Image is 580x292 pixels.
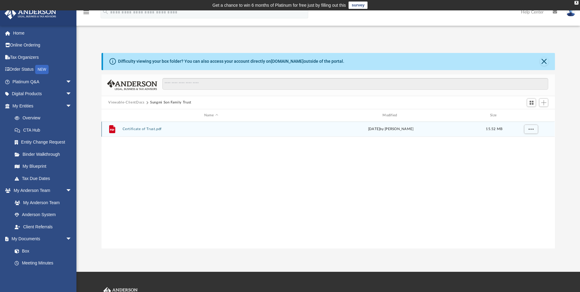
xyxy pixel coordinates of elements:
img: Anderson Advisors Platinum Portal [3,7,58,19]
a: My Blueprint [9,160,78,173]
a: Binder Walkthrough [9,148,81,160]
span: 15.52 MB [486,128,503,131]
span: arrow_drop_down [66,88,78,100]
div: Size [482,113,507,118]
span: arrow_drop_down [66,100,78,112]
button: Sungmi Son Family Trust [150,100,191,105]
a: CTA Hub [9,124,81,136]
div: Modified [302,113,479,118]
div: Difficulty viewing your box folder? You can also access your account directly on outside of the p... [118,58,344,65]
div: id [104,113,120,118]
a: My Entitiesarrow_drop_down [4,100,81,112]
div: close [574,1,578,5]
a: Order StatusNEW [4,63,81,76]
button: Add [539,98,548,107]
i: search [102,8,109,15]
a: Tax Due Dates [9,172,81,185]
div: Name [122,113,300,118]
a: [DOMAIN_NAME] [271,59,304,64]
a: Client Referrals [9,221,78,233]
span: arrow_drop_down [66,185,78,197]
span: arrow_drop_down [66,233,78,245]
a: My Anderson Team [9,197,75,209]
button: Certificate of Trust.pdf [123,127,300,131]
a: My Documentsarrow_drop_down [4,233,78,245]
a: Anderson System [9,209,78,221]
button: More options [524,125,538,134]
a: Tax Organizers [4,51,81,63]
div: NEW [35,65,49,74]
i: menu [83,9,90,16]
div: Get a chance to win 6 months of Platinum for free just by filling out this [212,2,346,9]
button: Switch to Grid View [527,98,536,107]
span: arrow_drop_down [66,76,78,88]
a: Forms Library [9,269,75,281]
div: id [509,113,552,118]
a: Platinum Q&Aarrow_drop_down [4,76,81,88]
div: grid [102,122,555,248]
a: Online Ordering [4,39,81,51]
a: Home [4,27,81,39]
img: User Pic [566,8,575,17]
button: Close [540,57,549,66]
input: Search files and folders [162,78,548,90]
button: Viewable-ClientDocs [108,100,144,105]
a: Meeting Minutes [9,257,78,269]
div: [DATE] by [PERSON_NAME] [302,127,479,132]
a: menu [83,12,90,16]
a: Overview [9,112,81,124]
a: Digital Productsarrow_drop_down [4,88,81,100]
a: Entity Change Request [9,136,81,148]
a: Box [9,245,75,257]
a: My Anderson Teamarrow_drop_down [4,185,78,197]
a: survey [349,2,368,9]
